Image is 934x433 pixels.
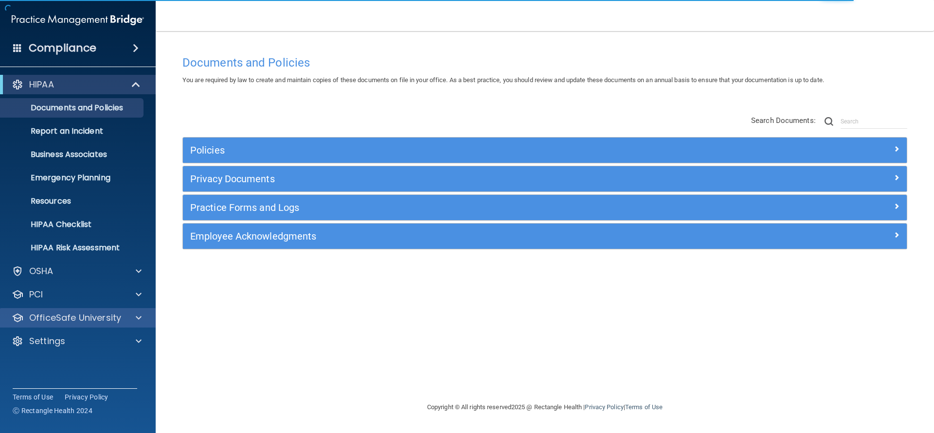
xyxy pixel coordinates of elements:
[367,392,722,423] div: Copyright © All rights reserved 2025 @ Rectangle Health | |
[766,364,922,403] iframe: Drift Widget Chat Controller
[825,117,833,126] img: ic-search.3b580494.png
[12,10,144,30] img: PMB logo
[65,392,108,402] a: Privacy Policy
[12,335,142,347] a: Settings
[585,403,623,411] a: Privacy Policy
[190,200,899,215] a: Practice Forms and Logs
[6,103,139,113] p: Documents and Policies
[12,265,142,277] a: OSHA
[12,312,142,324] a: OfficeSafe University
[182,76,824,84] span: You are required by law to create and maintain copies of these documents on file in your office. ...
[6,126,139,136] p: Report an Incident
[6,173,139,183] p: Emergency Planning
[190,231,718,242] h5: Employee Acknowledgments
[751,116,816,125] span: Search Documents:
[13,406,92,416] span: Ⓒ Rectangle Health 2024
[13,392,53,402] a: Terms of Use
[6,220,139,229] p: HIPAA Checklist
[6,196,139,206] p: Resources
[190,202,718,213] h5: Practice Forms and Logs
[29,265,54,277] p: OSHA
[190,145,718,156] h5: Policies
[29,289,43,300] p: PCI
[12,289,142,300] a: PCI
[6,150,139,159] p: Business Associates
[6,243,139,253] p: HIPAA Risk Assessment
[190,142,899,158] a: Policies
[29,312,121,324] p: OfficeSafe University
[625,403,663,411] a: Terms of Use
[190,228,899,244] a: Employee Acknowledgments
[29,79,54,90] p: HIPAA
[190,171,899,187] a: Privacy Documents
[29,335,65,347] p: Settings
[29,41,96,55] h4: Compliance
[182,56,907,69] h4: Documents and Policies
[190,173,718,184] h5: Privacy Documents
[12,79,141,90] a: HIPAA
[841,114,907,129] input: Search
